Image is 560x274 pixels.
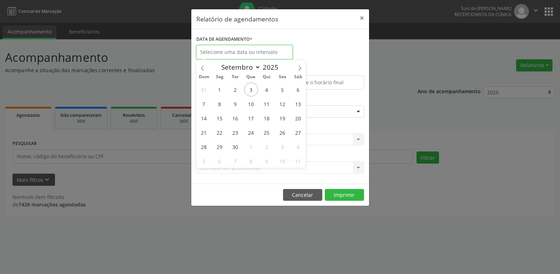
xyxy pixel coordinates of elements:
span: Setembro 11, 2025 [260,97,274,111]
span: Setembro 6, 2025 [291,83,305,96]
span: Setembro 19, 2025 [276,111,289,125]
span: Outubro 4, 2025 [291,140,305,154]
span: Setembro 3, 2025 [244,83,258,96]
input: Selecione o horário final [282,75,364,90]
span: Outubro 11, 2025 [291,154,305,168]
span: Setembro 5, 2025 [276,83,289,96]
input: Year [261,63,284,72]
span: Setembro 17, 2025 [244,111,258,125]
span: Agosto 31, 2025 [197,83,211,96]
span: Qui [259,75,274,79]
span: Outubro 3, 2025 [276,140,289,154]
span: Outubro 8, 2025 [244,154,258,168]
span: Setembro 20, 2025 [291,111,305,125]
span: Setembro 28, 2025 [197,140,211,154]
button: Imprimir [325,189,364,201]
span: Dom [196,75,212,79]
span: Setembro 23, 2025 [228,125,242,139]
span: Setembro 13, 2025 [291,97,305,111]
span: Outubro 1, 2025 [244,140,258,154]
span: Setembro 25, 2025 [260,125,274,139]
span: Outubro 7, 2025 [228,154,242,168]
span: Ter [227,75,243,79]
span: Setembro 14, 2025 [197,111,211,125]
span: Sáb [290,75,306,79]
span: Setembro 18, 2025 [260,111,274,125]
span: Setembro 7, 2025 [197,97,211,111]
span: Setembro 26, 2025 [276,125,289,139]
h5: Relatório de agendamentos [196,14,278,24]
span: Sex [274,75,290,79]
span: Outubro 2, 2025 [260,140,274,154]
span: Setembro 27, 2025 [291,125,305,139]
button: Close [355,9,369,27]
span: Setembro 10, 2025 [244,97,258,111]
span: Outubro 5, 2025 [197,154,211,168]
span: Setembro 12, 2025 [276,97,289,111]
span: Setembro 1, 2025 [213,83,227,96]
span: Outubro 6, 2025 [213,154,227,168]
span: Setembro 30, 2025 [228,140,242,154]
span: Setembro 8, 2025 [213,97,227,111]
input: Selecione uma data ou intervalo [196,45,293,59]
span: Outubro 10, 2025 [276,154,289,168]
span: Setembro 16, 2025 [228,111,242,125]
span: Setembro 21, 2025 [197,125,211,139]
button: Cancelar [283,189,322,201]
span: Qua [243,75,259,79]
span: Outubro 9, 2025 [260,154,274,168]
span: Setembro 4, 2025 [260,83,274,96]
span: Setembro 9, 2025 [228,97,242,111]
span: Setembro 22, 2025 [213,125,227,139]
span: Setembro 24, 2025 [244,125,258,139]
span: Setembro 29, 2025 [213,140,227,154]
span: Setembro 15, 2025 [213,111,227,125]
label: DATA DE AGENDAMENTO [196,34,252,45]
select: Month [218,62,261,72]
span: Seg [212,75,227,79]
span: Setembro 2, 2025 [228,83,242,96]
label: ATÉ [282,64,364,75]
